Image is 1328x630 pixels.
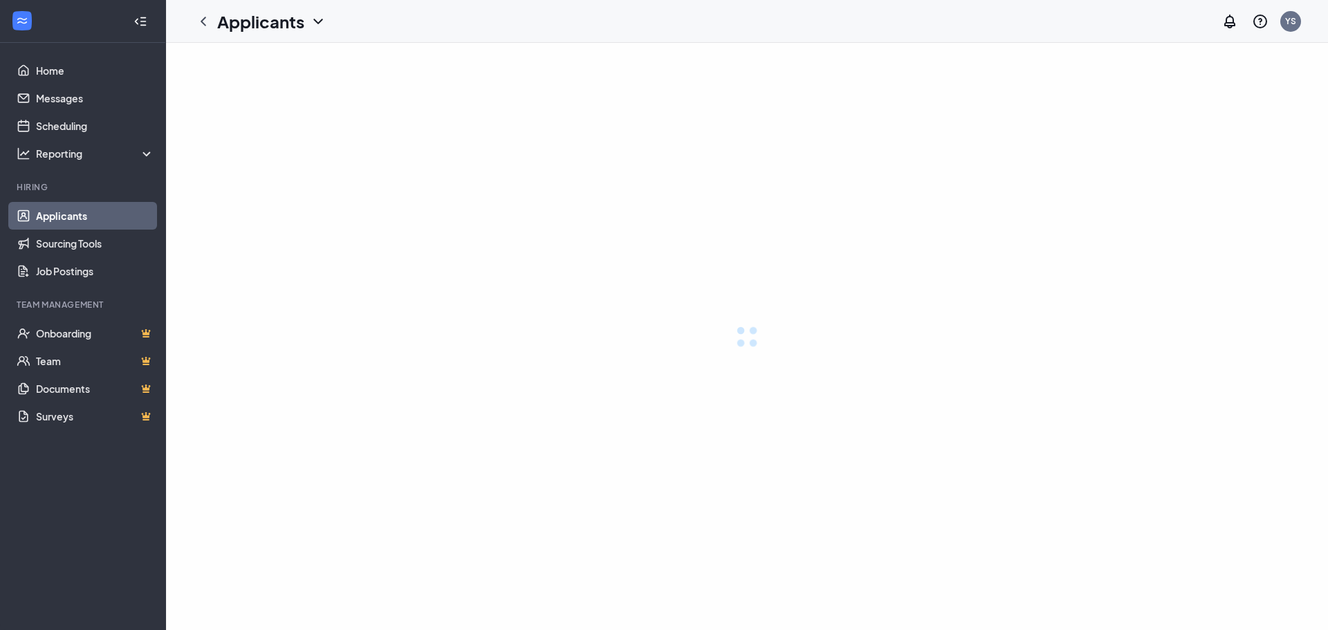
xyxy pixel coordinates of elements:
svg: Notifications [1221,13,1238,30]
h1: Applicants [217,10,304,33]
div: Team Management [17,299,151,311]
div: YS [1285,15,1296,27]
a: Applicants [36,202,154,230]
svg: Analysis [17,147,30,160]
svg: QuestionInfo [1252,13,1269,30]
a: TeamCrown [36,347,154,375]
svg: ChevronLeft [195,13,212,30]
a: Sourcing Tools [36,230,154,257]
a: DocumentsCrown [36,375,154,402]
a: SurveysCrown [36,402,154,430]
div: Hiring [17,181,151,193]
a: Messages [36,84,154,112]
a: Home [36,57,154,84]
svg: Collapse [133,15,147,28]
svg: WorkstreamLogo [15,14,29,28]
svg: ChevronDown [310,13,326,30]
a: OnboardingCrown [36,319,154,347]
a: Scheduling [36,112,154,140]
a: Job Postings [36,257,154,285]
div: Reporting [36,147,155,160]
